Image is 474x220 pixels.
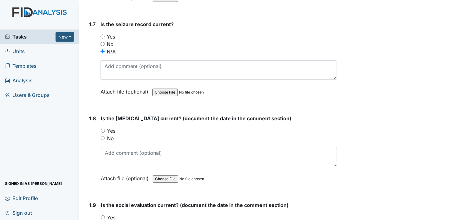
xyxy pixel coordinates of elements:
label: 1.9 [89,201,96,209]
label: Yes [107,33,115,40]
span: Is the social evaluation current? (document the date in the comment section) [101,202,288,208]
button: New [56,32,74,42]
label: 1.8 [89,115,96,122]
input: Yes [101,215,105,219]
span: Units [5,47,25,56]
a: Tasks [5,33,56,40]
label: Attach file (optional) [101,85,151,95]
label: No [107,135,114,142]
span: Analysis [5,76,33,85]
input: N/A [101,49,105,53]
span: Templates [5,61,37,71]
input: No [101,136,105,140]
span: Signed in as [PERSON_NAME] [5,179,62,188]
span: Edit Profile [5,193,38,203]
label: No [107,40,114,48]
label: Yes [107,127,115,135]
input: Yes [101,34,105,39]
span: Is the seizure record current? [101,21,174,27]
input: Yes [101,129,105,133]
label: 1.7 [89,21,96,28]
span: Users & Groups [5,90,50,100]
span: Sign out [5,208,32,218]
span: Is the [MEDICAL_DATA] current? (document the date in the comment section) [101,115,291,121]
label: Attach file (optional) [101,171,151,182]
input: No [101,42,105,46]
label: N/A [107,48,116,55]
